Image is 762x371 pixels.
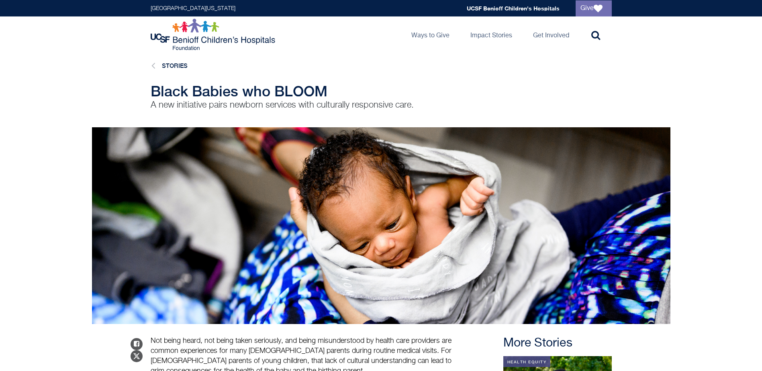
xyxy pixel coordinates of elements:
img: Logo for UCSF Benioff Children's Hospitals Foundation [151,18,277,51]
h2: More Stories [503,336,612,351]
a: Stories [162,62,188,69]
span: Black Babies who BLOOM [151,83,327,100]
a: Ways to Give [405,16,456,53]
a: Impact Stories [464,16,519,53]
a: Get Involved [527,16,576,53]
p: A new initiative pairs newborn services with culturally responsive care. [151,99,460,111]
a: UCSF Benioff Children's Hospitals [467,5,560,12]
div: Health Equity [503,356,551,367]
a: [GEOGRAPHIC_DATA][US_STATE] [151,6,235,11]
a: Give [576,0,612,16]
